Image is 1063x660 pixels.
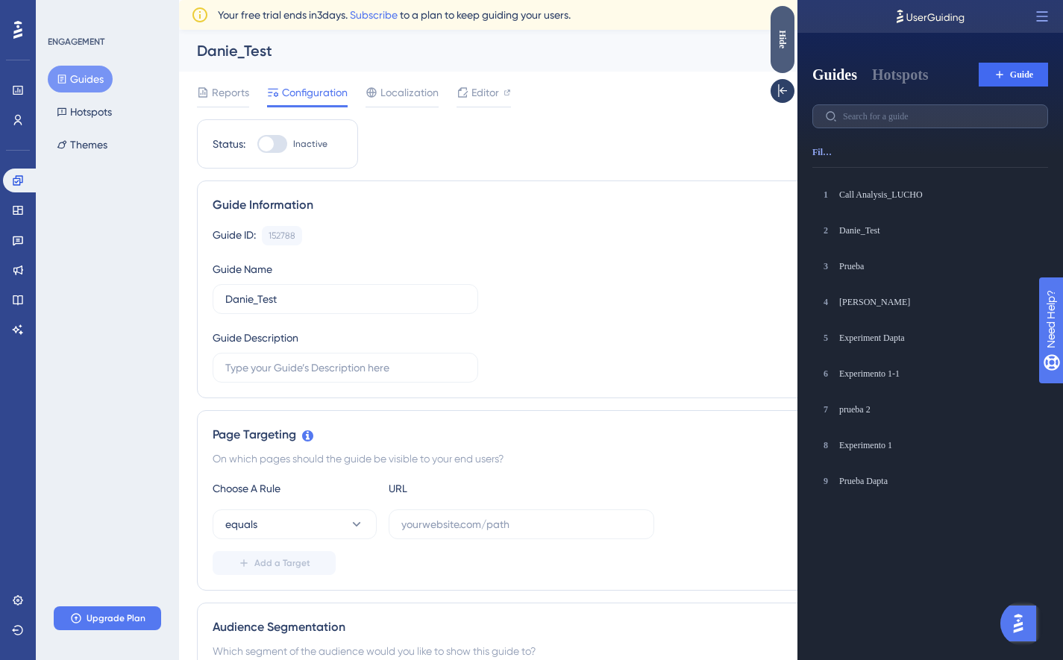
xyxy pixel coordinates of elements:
[213,642,1029,660] div: Which segment of the audience would you like to show this guide to?
[197,40,787,61] div: Danie_Test
[213,329,298,347] div: Guide Description
[213,426,1029,444] div: Page Targeting
[225,515,257,533] span: equals
[213,135,245,153] div: Status:
[218,6,571,24] span: Your free trial ends in 3 days. to a plan to keep guiding your users.
[15,64,60,85] button: Guides
[21,259,36,274] div: 3
[282,84,348,101] span: Configuration
[42,368,248,380] div: Experimento 1-1
[42,260,248,272] div: Prueba
[54,606,161,630] button: Upgrade Plan
[213,226,256,245] div: Guide ID:
[471,84,499,101] span: Editor
[21,223,36,238] div: 2
[42,189,248,201] div: Call Analysis_LUCHO
[1000,601,1045,646] iframe: UserGuiding AI Assistant Launcher
[21,474,36,488] div: 9
[21,366,36,381] div: 6
[42,224,248,236] div: Danie_Test
[15,146,36,158] span: Filter
[213,260,272,278] div: Guide Name
[48,66,113,92] button: Guides
[75,64,131,85] button: Hotspots
[213,480,377,497] div: Choose A Rule
[254,557,310,569] span: Add a Target
[380,84,439,101] span: Localization
[21,402,36,417] div: 7
[42,332,248,344] div: Experiment Dapta
[213,618,1029,636] div: Audience Segmentation
[389,480,553,497] div: URL
[21,187,36,202] div: 1
[42,475,248,487] div: Prueba Dapta
[225,291,465,307] input: Type your Guide’s Name here
[293,138,327,150] span: Inactive
[15,140,36,164] button: Filter
[181,63,251,87] button: Guide
[21,295,36,309] div: 4
[269,230,295,242] div: 152788
[213,450,1029,468] div: On which pages should the guide be visible to your end users?
[213,551,336,575] button: Add a Target
[213,196,1029,214] div: Guide Information
[225,359,465,376] input: Type your Guide’s Description here
[21,438,36,453] div: 8
[42,439,248,451] div: Experimento 1
[46,111,238,122] input: Search for a guide
[213,69,236,81] span: Guide
[42,296,248,308] div: [PERSON_NAME]
[48,98,121,125] button: Hotspots
[48,131,116,158] button: Themes
[42,403,248,415] div: prueba 2
[350,9,398,21] a: Subscribe
[401,516,642,532] input: yourwebsite.com/path
[35,4,93,22] span: Need Help?
[87,612,145,624] span: Upgrade Plan
[213,509,377,539] button: equals
[21,330,36,345] div: 5
[48,36,104,48] div: ENGAGEMENT
[212,84,249,101] span: Reports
